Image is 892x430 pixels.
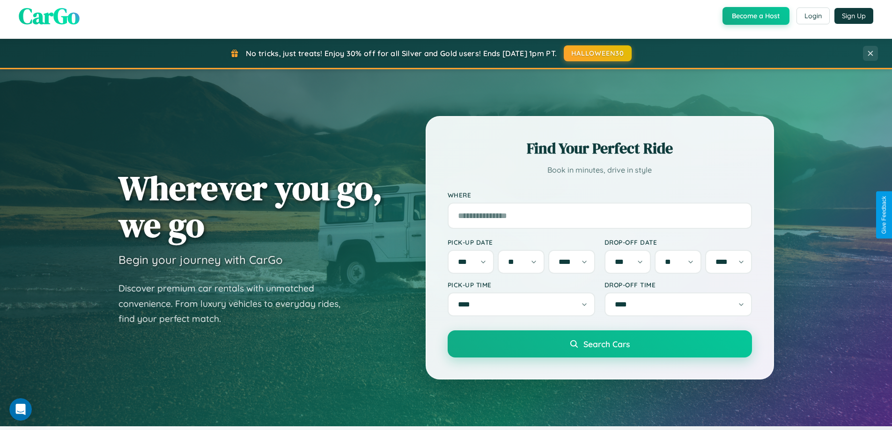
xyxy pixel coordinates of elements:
button: Search Cars [448,330,752,357]
h2: Find Your Perfect Ride [448,138,752,159]
span: No tricks, just treats! Enjoy 30% off for all Silver and Gold users! Ends [DATE] 1pm PT. [246,49,557,58]
button: Login [796,7,830,24]
button: Become a Host [722,7,789,25]
button: HALLOWEEN30 [564,45,632,61]
label: Drop-off Date [604,238,752,246]
h1: Wherever you go, we go [118,169,383,243]
span: CarGo [19,0,80,31]
p: Book in minutes, drive in style [448,163,752,177]
h3: Begin your journey with CarGo [118,253,283,267]
label: Pick-up Time [448,281,595,289]
div: Give Feedback [881,196,887,234]
iframe: Intercom live chat [9,398,32,421]
button: Sign Up [834,8,873,24]
p: Discover premium car rentals with unmatched convenience. From luxury vehicles to everyday rides, ... [118,281,353,327]
span: Search Cars [583,339,630,349]
label: Drop-off Time [604,281,752,289]
label: Pick-up Date [448,238,595,246]
label: Where [448,191,752,199]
